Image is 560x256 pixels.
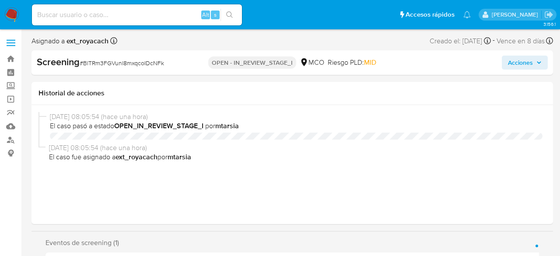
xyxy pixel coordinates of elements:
[114,121,203,131] b: OPEN_IN_REVIEW_STAGE_I
[220,9,238,21] button: search-icon
[215,121,239,131] b: mtarsia
[208,56,296,69] p: OPEN - IN_REVIEW_STAGE_I
[202,11,209,19] span: Alt
[37,55,80,69] b: Screening
[31,36,108,46] span: Asignado a
[65,36,108,46] b: ext_royacach
[168,152,191,162] b: mtarsia
[300,58,324,67] div: MCO
[49,152,542,162] span: El caso fue asignado a por
[364,57,376,67] span: MID
[463,11,471,18] a: Notificaciones
[497,36,545,46] span: Vence en 8 días
[50,112,542,122] span: [DATE] 08:05:54 (hace una hora)
[328,58,376,67] span: Riesgo PLD:
[493,35,495,47] span: -
[502,56,548,70] button: Acciones
[214,11,217,19] span: s
[508,56,533,70] span: Acciones
[115,152,157,162] b: ext_royacach
[430,35,491,47] div: Creado el: [DATE]
[50,121,542,131] span: El caso pasó a estado por
[38,89,546,98] h1: Historial de acciones
[32,9,242,21] input: Buscar usuario o caso...
[492,11,541,19] p: ext_royacach@mercadolibre.com
[80,59,164,67] span: # BlTRm3FGVunl8mxqcoIDcNFk
[544,10,553,19] a: Salir
[49,143,542,153] span: [DATE] 08:05:54 (hace una hora)
[406,10,455,19] span: Accesos rápidos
